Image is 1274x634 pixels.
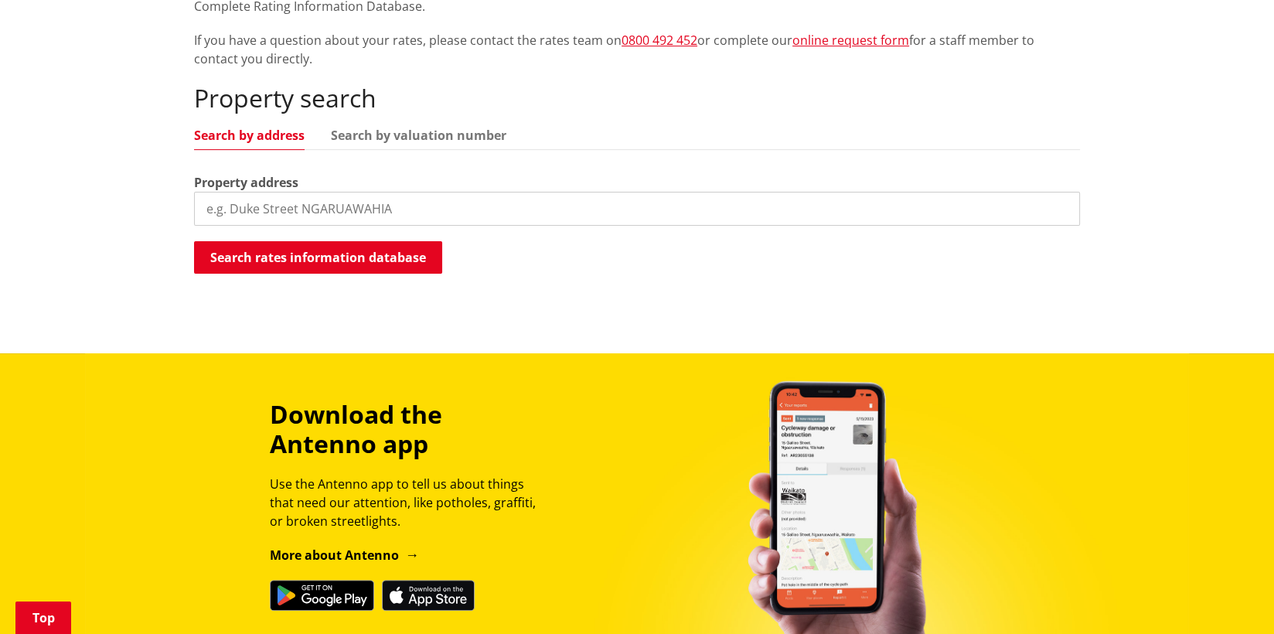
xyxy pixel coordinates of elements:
[194,192,1080,226] input: e.g. Duke Street NGARUAWAHIA
[194,129,305,141] a: Search by address
[270,580,374,611] img: Get it on Google Play
[270,475,550,530] p: Use the Antenno app to tell us about things that need our attention, like potholes, graffiti, or ...
[331,129,506,141] a: Search by valuation number
[622,32,697,49] a: 0800 492 452
[382,580,475,611] img: Download on the App Store
[194,241,442,274] button: Search rates information database
[194,173,298,192] label: Property address
[1203,569,1259,625] iframe: Messenger Launcher
[15,602,71,634] a: Top
[270,400,550,459] h3: Download the Antenno app
[194,31,1080,68] p: If you have a question about your rates, please contact the rates team on or complete our for a s...
[792,32,909,49] a: online request form
[194,84,1080,113] h2: Property search
[270,547,419,564] a: More about Antenno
